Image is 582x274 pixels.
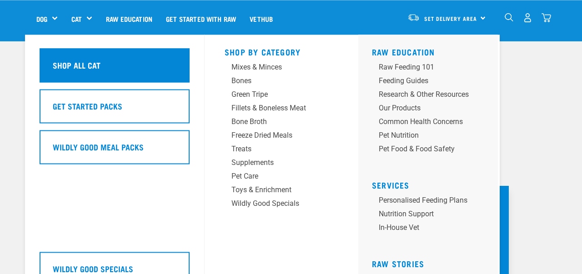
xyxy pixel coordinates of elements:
a: Supplements [225,157,338,171]
a: Pet Food & Food Safety [372,144,491,157]
div: Treats [231,144,316,154]
a: Raw Education [99,0,159,37]
div: Pet Care [231,171,316,182]
h5: Wildly Good Meal Packs [53,141,144,153]
div: Fillets & Boneless Meat [231,103,316,114]
div: Freeze Dried Meals [231,130,316,141]
a: Get started with Raw [159,0,243,37]
a: Research & Other Resources [372,89,491,103]
div: Green Tripe [231,89,316,100]
div: Our Products [379,103,469,114]
h5: Services [372,180,491,188]
a: Raw Feeding 101 [372,62,491,75]
div: Bones [231,75,316,86]
div: Feeding Guides [379,75,469,86]
div: Toys & Enrichment [231,184,316,195]
a: Green Tripe [225,89,338,103]
a: Nutrition Support [372,209,491,222]
img: home-icon@2x.png [542,13,551,22]
a: Fillets & Boneless Meat [225,103,338,116]
a: Mixes & Minces [225,62,338,75]
div: Research & Other Resources [379,89,469,100]
a: Get Started Packs [40,89,190,130]
a: Raw Education [372,50,435,54]
img: van-moving.png [407,13,420,21]
a: In-house vet [372,222,491,236]
div: Pet Nutrition [379,130,469,141]
span: Set Delivery Area [424,17,477,20]
div: Pet Food & Food Safety [379,144,469,154]
a: Freeze Dried Meals [225,130,338,144]
img: user.png [523,13,532,22]
div: Supplements [231,157,316,168]
a: Dog [36,14,47,24]
a: Personalised Feeding Plans [372,195,491,209]
div: Wildly Good Specials [231,198,316,209]
a: Wildly Good Meal Packs [40,130,190,171]
a: Vethub [243,0,280,37]
a: Common Health Concerns [372,116,491,130]
a: Cat [71,14,82,24]
a: Pet Care [225,171,338,184]
a: Bones [225,75,338,89]
div: Mixes & Minces [231,62,316,73]
div: Bone Broth [231,116,316,127]
div: Common Health Concerns [379,116,469,127]
img: home-icon-1@2x.png [505,13,513,21]
a: Feeding Guides [372,75,491,89]
a: Shop All Cat [40,48,190,89]
a: Our Products [372,103,491,116]
a: Treats [225,144,338,157]
a: Pet Nutrition [372,130,491,144]
h5: Shop By Category [225,47,338,55]
a: Toys & Enrichment [225,184,338,198]
a: Bone Broth [225,116,338,130]
a: Raw Stories [372,261,424,266]
h5: Shop All Cat [53,59,100,71]
div: Raw Feeding 101 [379,62,469,73]
a: Wildly Good Specials [225,198,338,212]
h5: Get Started Packs [53,100,122,112]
